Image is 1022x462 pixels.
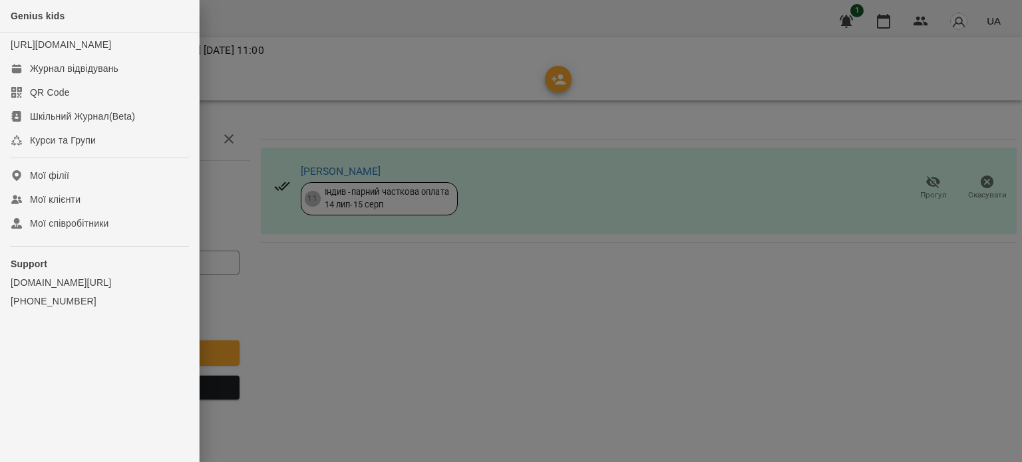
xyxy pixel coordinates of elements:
[11,11,65,21] span: Genius kids
[11,39,111,50] a: [URL][DOMAIN_NAME]
[30,169,69,182] div: Мої філії
[30,86,70,99] div: QR Code
[11,257,188,271] p: Support
[11,276,188,289] a: [DOMAIN_NAME][URL]
[30,134,96,147] div: Курси та Групи
[30,110,135,123] div: Шкільний Журнал(Beta)
[30,217,109,230] div: Мої співробітники
[30,62,118,75] div: Журнал відвідувань
[11,294,188,308] a: [PHONE_NUMBER]
[30,193,81,206] div: Мої клієнти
